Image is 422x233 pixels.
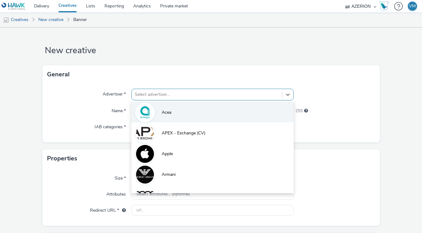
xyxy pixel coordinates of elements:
span: Armani [162,172,176,178]
h1: New creative [42,45,380,57]
input: url... [131,205,294,216]
img: Acea [136,104,154,121]
label: IAB categories * [92,121,128,130]
img: Audi [136,186,154,204]
label: Size * [112,173,128,181]
span: Apple [162,151,173,157]
a: Hawk Academy [379,1,391,11]
a: Banner [70,12,90,27]
label: Redirect URL * [87,205,128,214]
span: APEX - Exchange (CV) [162,130,205,136]
label: Name * [109,105,128,114]
span: Audi [162,192,171,198]
span: Select attributes... (optional) [136,192,190,197]
span: Acea [162,109,171,116]
img: APEX - Exchange (CV) [136,124,154,142]
div: URL will be used as a validation URL with some SSPs and it will be the redirection URL of your cr... [119,207,126,214]
h3: General [47,70,70,79]
h3: Properties [47,154,77,163]
img: undefined Logo [2,2,25,10]
img: mobile [3,17,9,23]
label: Advertiser * [100,89,128,97]
div: Maximum 255 characters [304,108,308,114]
span: 255 [295,108,303,114]
img: Apple [136,145,154,163]
label: Attributes [104,189,128,197]
img: Hawk Academy [379,1,389,11]
div: VM [409,2,416,11]
a: New creative [35,12,66,27]
img: Armani [136,166,154,184]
